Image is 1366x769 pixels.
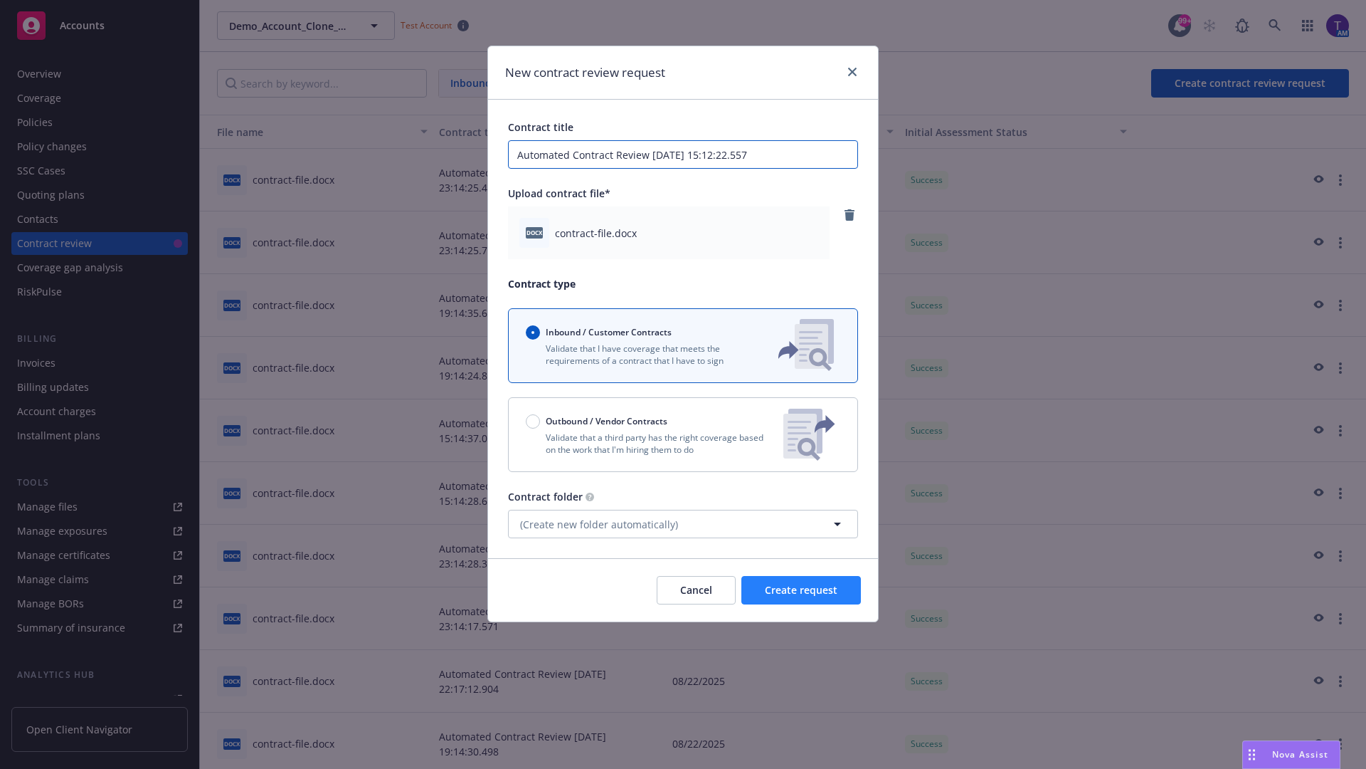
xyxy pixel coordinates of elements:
[680,583,712,597] span: Cancel
[508,120,573,134] span: Contract title
[741,576,861,605] button: Create request
[841,206,858,224] a: remove
[526,342,755,367] p: Validate that I have coverage that meets the requirements of a contract that I have to sign
[526,325,540,340] input: Inbound / Customer Contracts
[520,517,678,532] span: (Create new folder automatically)
[508,490,583,503] span: Contract folder
[526,414,540,429] input: Outbound / Vendor Contracts
[1242,741,1340,769] button: Nova Assist
[844,63,861,80] a: close
[505,63,665,82] h1: New contract review request
[1243,741,1261,768] div: Drag to move
[508,187,610,200] span: Upload contract file*
[526,431,772,456] p: Validate that a third party has the right coverage based on the work that I'm hiring them to do
[657,576,736,605] button: Cancel
[546,415,667,427] span: Outbound / Vendor Contracts
[508,510,858,538] button: (Create new folder automatically)
[508,308,858,383] button: Inbound / Customer ContractsValidate that I have coverage that meets the requirements of a contra...
[555,226,637,241] span: contract-file.docx
[508,276,858,291] p: Contract type
[765,583,837,597] span: Create request
[508,397,858,472] button: Outbound / Vendor ContractsValidate that a third party has the right coverage based on the work t...
[508,140,858,169] input: Enter a title for this contract
[1272,748,1328,760] span: Nova Assist
[526,227,543,238] span: docx
[546,326,672,338] span: Inbound / Customer Contracts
